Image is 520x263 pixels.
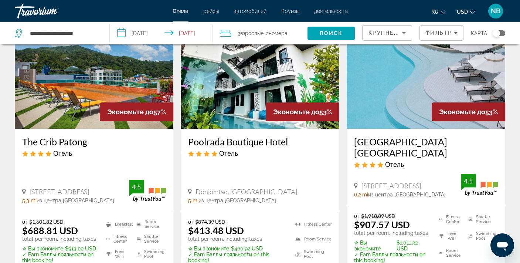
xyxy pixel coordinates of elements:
span: Экономьте до [107,108,153,116]
button: Toggle map [487,30,505,37]
input: Search hotel destination [29,28,98,39]
a: Poolrada Boutique Hotel [188,136,332,147]
button: Change currency [457,6,475,17]
span: 5 mi [188,198,198,203]
div: 4 star Hotel [22,149,166,157]
img: Poolrada Boutique Hotel [181,10,339,129]
li: Fitness Center [102,233,133,245]
p: $913.02 USD [22,246,97,252]
a: рейсы [203,8,219,14]
span: Крупнейшие сбережения [368,30,458,36]
li: Fitness Center [292,219,332,230]
a: [GEOGRAPHIC_DATA] [GEOGRAPHIC_DATA] [354,136,498,158]
span: карта [471,28,487,38]
span: от [188,219,193,225]
del: $1,601.82 USD [29,219,64,225]
button: User Menu [486,3,505,19]
span: Отель [53,149,72,157]
span: ✮ Вы экономите [188,246,229,252]
span: NB [491,7,500,15]
button: Filters [419,25,463,41]
div: 4 star Hotel [188,149,332,157]
iframe: Кнопка запуска окна обмена сообщениями [490,233,514,257]
span: Отель [385,160,404,168]
img: The Crib Patong [15,10,173,129]
span: Поиск [320,30,343,36]
li: Free WiFi [102,249,133,260]
mat-select: Sort by [368,28,406,37]
span: 5.3 mi [22,198,37,203]
ins: $413.48 USD [188,225,244,236]
span: [STREET_ADDRESS] [30,188,89,196]
li: Swimming Pool [465,230,498,243]
del: $1,918.89 USD [361,213,395,219]
ins: $688.81 USD [22,225,78,236]
span: 6.2 mi [354,192,368,198]
a: Круизы [281,8,299,14]
span: ✮ Вы экономите [354,240,395,252]
li: Shuttle Service [465,213,498,226]
p: total per room, including taxes [188,236,286,242]
span: от [22,219,27,225]
div: 53% [432,102,505,121]
span: Взрослые [240,30,264,36]
span: из центра [GEOGRAPHIC_DATA] [198,198,276,203]
li: Swimming Pool [292,249,332,260]
button: Change language [431,6,446,17]
span: из центра [GEOGRAPHIC_DATA] [37,198,114,203]
span: Фильтр [425,30,452,36]
li: Breakfast [102,219,133,230]
div: 4 star Hotel [354,160,498,168]
span: ru [431,9,439,15]
p: total per room, including taxes [22,236,97,242]
li: Room Service [435,246,465,260]
span: Donjomtao, [GEOGRAPHIC_DATA] [196,188,297,196]
div: 53% [266,102,339,121]
li: Room Service [292,233,332,245]
span: ✮ Вы экономите [22,246,63,252]
p: $460.92 USD [188,246,286,252]
div: 4.5 [129,182,144,191]
span: 3 [238,28,264,38]
a: The Crib Patong [22,136,166,147]
span: номера [269,30,288,36]
button: Search [307,27,355,40]
a: Отели [173,8,188,14]
img: TrustYou guest rating badge [129,180,166,202]
span: Экономьте до [439,108,485,116]
span: [STREET_ADDRESS] [361,182,421,190]
li: Shuttle Service [133,233,166,245]
span: от [354,213,359,219]
span: Экономьте до [273,108,319,116]
img: Laya Resort Phuket Island [347,10,505,129]
button: Travelers: 3 adults, 0 children [213,22,307,44]
span: из центра [GEOGRAPHIC_DATA] [368,192,446,198]
button: Select check in and out date [110,22,212,44]
li: Room Service [133,219,166,230]
a: автомобилей [234,8,266,14]
del: $874.39 USD [195,219,225,225]
p: $1,011.32 USD [354,240,430,252]
span: Отель [219,149,238,157]
li: Fitness Center [435,213,465,226]
p: total per room, including taxes [354,230,430,236]
li: Free WiFi [435,230,465,243]
span: , 2 [264,28,288,38]
a: Travorium [15,1,89,21]
ins: $907.57 USD [354,219,410,230]
a: деятельность [314,8,348,14]
img: TrustYou guest rating badge [461,174,498,196]
div: 4.5 [461,176,476,185]
span: USD [457,9,468,15]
